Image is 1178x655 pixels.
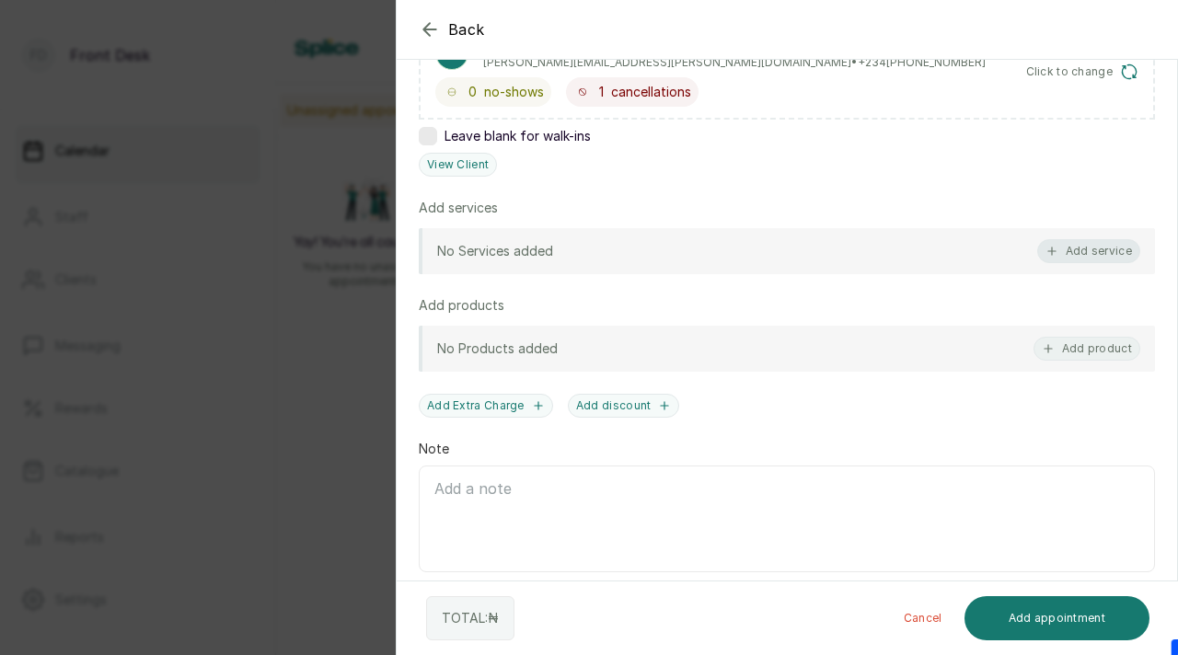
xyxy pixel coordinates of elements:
button: Add appointment [964,596,1150,640]
button: View Client [419,153,497,177]
button: Back [419,18,485,40]
button: Add Extra Charge [419,394,553,418]
span: no-shows [484,83,544,101]
label: Note [419,440,449,458]
button: Add product [1034,337,1140,361]
p: Add products [419,296,504,315]
button: Add discount [568,394,680,418]
span: 0 [468,83,477,101]
p: TOTAL: ₦ [442,609,499,627]
p: Add services [419,199,498,217]
button: Add service [1037,239,1140,263]
p: No Products added [437,339,558,358]
span: cancellations [611,83,691,101]
button: Cancel [889,596,957,640]
span: 1000 of 1000 characters left [419,580,1155,594]
span: Back [448,18,485,40]
span: 1 [599,83,604,101]
p: [PERSON_NAME][EMAIL_ADDRESS][PERSON_NAME][DOMAIN_NAME] • +234 [PHONE_NUMBER]‬ [483,55,986,70]
span: Leave blank for walk-ins [445,127,591,145]
p: No Services added [437,242,553,260]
